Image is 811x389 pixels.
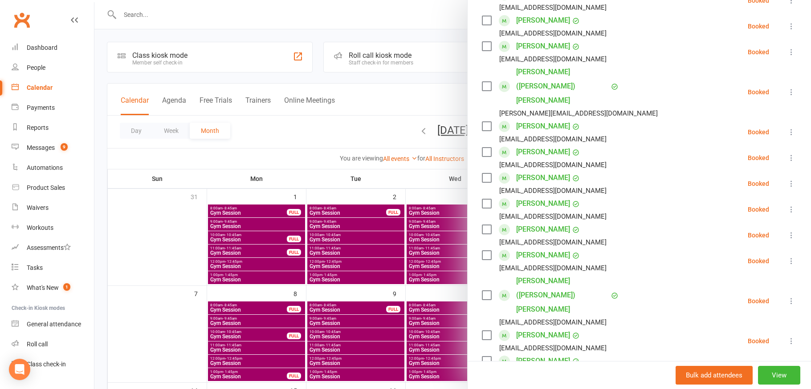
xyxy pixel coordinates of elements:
[499,133,607,145] div: [EMAIL_ADDRESS][DOMAIN_NAME]
[12,138,94,158] a: Messages 9
[516,328,570,342] a: [PERSON_NAME]
[748,49,769,55] div: Booked
[516,354,570,368] a: [PERSON_NAME]
[27,204,49,211] div: Waivers
[516,171,570,185] a: [PERSON_NAME]
[748,129,769,135] div: Booked
[12,78,94,98] a: Calendar
[499,262,607,274] div: [EMAIL_ADDRESS][DOMAIN_NAME]
[61,143,68,151] span: 9
[499,237,607,248] div: [EMAIL_ADDRESS][DOMAIN_NAME]
[748,338,769,344] div: Booked
[748,232,769,238] div: Booked
[748,23,769,29] div: Booked
[27,64,45,71] div: People
[12,218,94,238] a: Workouts
[27,341,48,348] div: Roll call
[9,359,30,380] div: Open Intercom Messenger
[499,317,607,328] div: [EMAIL_ADDRESS][DOMAIN_NAME]
[516,65,609,108] a: [PERSON_NAME] ([PERSON_NAME]) [PERSON_NAME]
[748,298,769,304] div: Booked
[748,206,769,213] div: Booked
[12,58,94,78] a: People
[758,366,800,385] button: View
[27,124,49,131] div: Reports
[748,89,769,95] div: Booked
[12,238,94,258] a: Assessments
[12,178,94,198] a: Product Sales
[516,248,570,262] a: [PERSON_NAME]
[676,366,753,385] button: Bulk add attendees
[27,284,59,291] div: What's New
[516,145,570,159] a: [PERSON_NAME]
[516,119,570,133] a: [PERSON_NAME]
[499,28,607,39] div: [EMAIL_ADDRESS][DOMAIN_NAME]
[11,9,33,31] a: Clubworx
[27,84,53,91] div: Calendar
[499,2,607,13] div: [EMAIL_ADDRESS][DOMAIN_NAME]
[12,198,94,218] a: Waivers
[27,244,71,251] div: Assessments
[499,108,658,119] div: [PERSON_NAME][EMAIL_ADDRESS][DOMAIN_NAME]
[499,342,607,354] div: [EMAIL_ADDRESS][DOMAIN_NAME]
[12,158,94,178] a: Automations
[27,264,43,271] div: Tasks
[748,180,769,187] div: Booked
[12,278,94,298] a: What's New1
[499,159,607,171] div: [EMAIL_ADDRESS][DOMAIN_NAME]
[63,283,70,291] span: 1
[516,39,570,53] a: [PERSON_NAME]
[27,321,81,328] div: General attendance
[27,104,55,111] div: Payments
[27,164,63,171] div: Automations
[748,155,769,161] div: Booked
[12,314,94,334] a: General attendance kiosk mode
[27,144,55,151] div: Messages
[27,184,65,191] div: Product Sales
[12,334,94,354] a: Roll call
[12,118,94,138] a: Reports
[516,222,570,237] a: [PERSON_NAME]
[516,274,609,317] a: [PERSON_NAME] ([PERSON_NAME]) [PERSON_NAME]
[12,98,94,118] a: Payments
[499,53,607,65] div: [EMAIL_ADDRESS][DOMAIN_NAME]
[27,44,57,51] div: Dashboard
[12,354,94,374] a: Class kiosk mode
[12,38,94,58] a: Dashboard
[27,224,53,231] div: Workouts
[12,258,94,278] a: Tasks
[27,361,66,368] div: Class check-in
[516,13,570,28] a: [PERSON_NAME]
[499,185,607,197] div: [EMAIL_ADDRESS][DOMAIN_NAME]
[748,258,769,264] div: Booked
[499,211,607,222] div: [EMAIL_ADDRESS][DOMAIN_NAME]
[516,197,570,211] a: [PERSON_NAME]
